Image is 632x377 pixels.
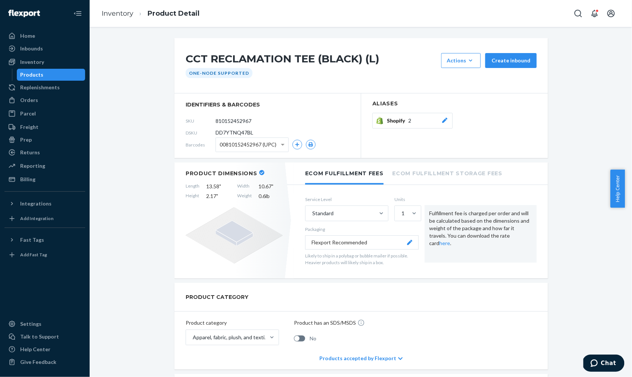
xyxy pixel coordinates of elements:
div: Fulfillment fee is charged per order and will be calculated based on the dimensions and weight of... [425,205,537,263]
div: Freight [20,123,38,131]
iframe: Opens a widget where you can chat to one of our agents [583,355,625,373]
a: Freight [4,121,85,133]
p: Packaging [305,226,419,232]
div: Home [20,32,35,40]
span: 2.17 [206,192,230,200]
a: Replenishments [4,81,85,93]
span: Weight [237,192,252,200]
a: Help Center [4,343,85,355]
img: Flexport logo [8,10,40,17]
div: Replenishments [20,84,60,91]
button: Integrations [4,198,85,210]
h2: Aliases [372,101,537,106]
button: Actions [441,53,481,68]
li: Ecom Fulfillment Storage Fees [393,163,502,183]
div: One-Node Supported [186,68,253,78]
button: Open Search Box [571,6,586,21]
div: Fast Tags [20,236,44,244]
span: Barcodes [186,142,216,148]
span: " [272,183,273,189]
span: SKU [186,118,216,124]
span: DD7YTNQ47BL [216,129,253,136]
div: Talk to Support [20,333,59,340]
input: Apparel, fabric, plush, and textiles [192,334,193,341]
button: Flexport Recommended [305,235,419,250]
div: Orders [20,96,38,104]
button: Open account menu [604,6,619,21]
button: Fast Tags [4,234,85,246]
div: Give Feedback [20,358,56,366]
a: Prep [4,134,85,146]
div: Returns [20,149,40,156]
a: Inbounds [4,43,85,55]
ol: breadcrumbs [96,3,205,25]
a: Add Integration [4,213,85,225]
div: Apparel, fabric, plush, and textiles [193,334,269,341]
label: Service Level [305,196,388,203]
a: Parcel [4,108,85,120]
span: 0.6 lb [258,192,283,200]
a: Home [4,30,85,42]
button: Create inbound [485,53,537,68]
a: Billing [4,173,85,185]
button: Talk to Support [4,331,85,343]
div: Reporting [20,162,45,170]
span: 10.67 [258,183,283,190]
button: Give Feedback [4,356,85,368]
span: 00810152452967 (UPC) [220,138,276,151]
div: Inventory [20,58,44,66]
button: Open notifications [587,6,602,21]
span: identifiers & barcodes [186,101,350,108]
div: Products [21,71,44,78]
a: Product Detail [148,9,199,18]
a: Inventory [102,9,133,18]
p: Product category [186,319,279,327]
li: Ecom Fulfillment Fees [305,163,384,185]
span: DSKU [186,130,216,136]
div: Billing [20,176,35,183]
span: Width [237,183,252,190]
span: Length [186,183,199,190]
a: Orders [4,94,85,106]
a: Reporting [4,160,85,172]
div: Settings [20,320,41,328]
div: Add Integration [20,215,53,222]
span: 13.58 [206,183,230,190]
p: Likely to ship in a polybag or bubble mailer if possible. Heavier products will likely ship in a ... [305,253,419,265]
div: Products accepted by Flexport [319,347,403,370]
span: Height [186,192,199,200]
label: Units [394,196,419,203]
div: Parcel [20,110,36,117]
div: Standard [312,210,334,217]
button: Help Center [610,170,625,208]
input: 1 [401,210,402,217]
div: Integrations [20,200,52,207]
div: Actions [447,57,475,64]
span: No [310,335,316,342]
div: 1 [402,210,405,217]
h2: Product Dimensions [186,170,257,177]
p: Product has an SDS/MSDS [294,319,356,327]
div: Add Fast Tag [20,251,47,258]
div: Prep [20,136,32,143]
a: here [439,240,450,246]
h2: PRODUCT CATEGORY [186,290,248,304]
div: Help Center [20,346,50,353]
a: Returns [4,146,85,158]
span: 2 [408,117,411,124]
button: Close Navigation [70,6,85,21]
button: Shopify2 [372,113,453,129]
h1: CCT RECLAMATION TEE (BLACK) (L) [186,53,437,68]
span: Shopify [387,117,408,124]
span: " [219,183,221,189]
a: Add Fast Tag [4,249,85,261]
div: Inbounds [20,45,43,52]
a: Settings [4,318,85,330]
a: Products [17,69,86,81]
span: " [216,193,218,199]
a: Inventory [4,56,85,68]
